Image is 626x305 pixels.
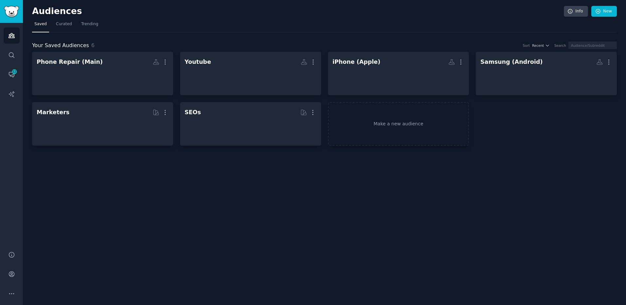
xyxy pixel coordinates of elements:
[328,102,469,146] a: Make a new audience
[532,43,550,48] button: Recent
[480,58,543,66] div: Samsung (Android)
[56,21,72,27] span: Curated
[81,21,98,27] span: Trending
[32,6,564,17] h2: Audiences
[34,21,47,27] span: Saved
[185,58,211,66] div: Youtube
[54,19,74,32] a: Curated
[568,42,617,49] input: Audience/Subreddit
[4,6,19,17] img: GummySearch logo
[554,43,566,48] div: Search
[4,66,20,82] a: 12
[333,58,380,66] div: iPhone (Apple)
[32,42,89,50] span: Your Saved Audiences
[37,58,103,66] div: Phone Repair (Main)
[32,19,49,32] a: Saved
[185,108,201,117] div: SEOs
[328,52,469,95] a: iPhone (Apple)
[591,6,617,17] a: New
[180,52,321,95] a: Youtube
[32,52,173,95] a: Phone Repair (Main)
[476,52,617,95] a: Samsung (Android)
[564,6,588,17] a: Info
[37,108,69,117] div: Marketers
[532,43,544,48] span: Recent
[180,102,321,146] a: SEOs
[523,43,530,48] div: Sort
[91,42,95,48] span: 6
[79,19,101,32] a: Trending
[11,69,17,74] span: 12
[32,102,173,146] a: Marketers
